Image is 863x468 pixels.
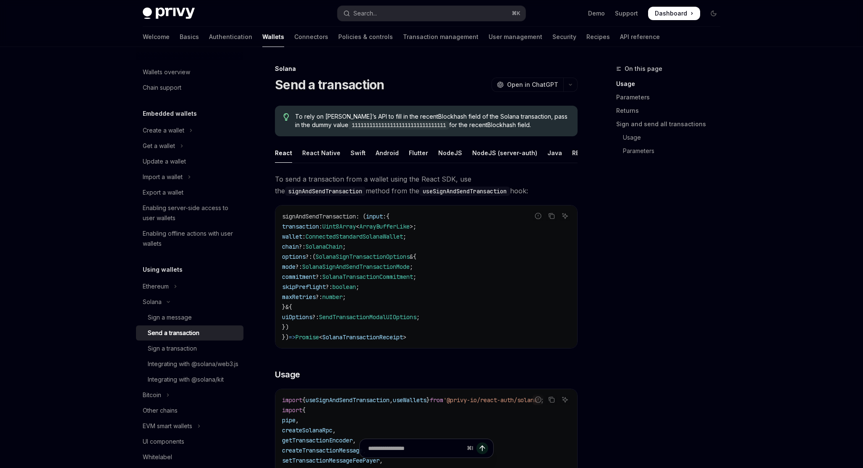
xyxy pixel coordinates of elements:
button: Ask AI [560,211,570,221]
span: Dashboard [655,9,687,18]
a: Security [552,27,576,47]
a: UI components [136,434,243,449]
span: ArrayBufferLike [359,223,410,230]
span: : ( [356,213,366,220]
button: Toggle EVM smart wallets section [136,419,243,434]
button: Copy the contents from the code block [546,394,557,405]
a: Recipes [586,27,610,47]
span: : [383,213,386,220]
a: Policies & controls [338,27,393,47]
span: } [426,396,430,404]
a: Wallets overview [136,65,243,80]
a: Demo [588,9,605,18]
div: Chain support [143,83,181,93]
h5: Embedded wallets [143,109,197,119]
span: SendTransactionModalUIOptions [319,313,416,321]
div: Enabling offline actions with user wallets [143,229,238,249]
span: > [403,333,406,341]
span: , [390,396,393,404]
div: Integrating with @solana/web3.js [148,359,238,369]
div: EVM smart wallets [143,421,192,431]
span: >; [410,223,416,230]
span: To rely on [PERSON_NAME]’s API to fill in the recentBlockhash field of the Solana transaction, pa... [295,112,569,130]
span: }) [282,333,289,341]
code: useSignAndSendTransaction [419,187,510,196]
h1: Send a transaction [275,77,384,92]
div: React Native [302,143,340,163]
div: Whitelabel [143,452,172,462]
a: Integrating with @solana/web3.js [136,356,243,372]
span: mode [282,263,296,270]
div: Sign a message [148,312,192,322]
a: Sign a message [136,310,243,325]
span: { [386,213,390,220]
div: Android [376,143,399,163]
button: Toggle Ethereum section [136,279,243,294]
a: Integrating with @solana/kit [136,372,243,387]
span: { [302,396,306,404]
div: Create a wallet [143,125,184,135]
button: Toggle dark mode [707,7,720,20]
code: signAndSendTransaction [285,187,366,196]
div: Solana [275,65,578,73]
a: Basics [180,27,199,47]
span: ; [343,293,346,301]
button: Toggle Bitcoin section [136,387,243,403]
span: { [289,303,292,311]
span: pipe [282,416,296,424]
span: number [322,293,343,301]
div: Update a wallet [143,156,186,166]
div: Sign a transaction [148,343,197,354]
span: from [430,396,443,404]
span: useWallets [393,396,426,404]
a: Whitelabel [136,450,243,465]
span: import [282,406,302,414]
svg: Tip [283,113,289,121]
button: Report incorrect code [533,211,544,221]
span: signAndSendTransaction [282,213,356,220]
span: On this page [625,64,662,74]
a: Dashboard [648,7,700,20]
div: REST API [572,143,599,163]
button: Send message [476,442,488,454]
a: Support [615,9,638,18]
a: Wallets [262,27,284,47]
span: => [289,333,296,341]
span: SolanaChain [306,243,343,250]
a: Enabling server-side access to user wallets [136,200,243,226]
button: Copy the contents from the code block [546,211,557,221]
span: chain [282,243,299,250]
button: Open in ChatGPT [492,78,563,92]
div: Other chains [143,406,178,416]
a: Sign a transaction [136,341,243,356]
button: Toggle Get a wallet section [136,138,243,153]
span: < [319,333,322,341]
a: Export a wallet [136,185,243,200]
a: Parameters [616,91,727,104]
a: Other chains [136,403,243,418]
a: Transaction management [403,27,479,47]
a: Connectors [294,27,328,47]
span: wallet [282,233,302,240]
a: API reference [620,27,660,47]
a: Update a wallet [136,154,243,169]
div: Ethereum [143,281,169,291]
span: , [332,426,336,434]
span: ?: [316,273,322,281]
div: Integrating with @solana/kit [148,374,224,385]
span: skipPreflight [282,283,326,291]
div: Swift [350,143,366,163]
span: { [413,253,416,260]
span: < [356,223,359,230]
span: }) [282,323,289,331]
span: ; [410,263,413,270]
span: & [285,303,289,311]
a: Returns [616,104,727,117]
span: : [302,233,306,240]
span: SolanaTransactionReceipt [322,333,403,341]
span: & [410,253,413,260]
span: ?: [306,253,312,260]
span: input [366,213,383,220]
span: } [282,303,285,311]
button: Toggle Import a wallet section [136,169,243,185]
